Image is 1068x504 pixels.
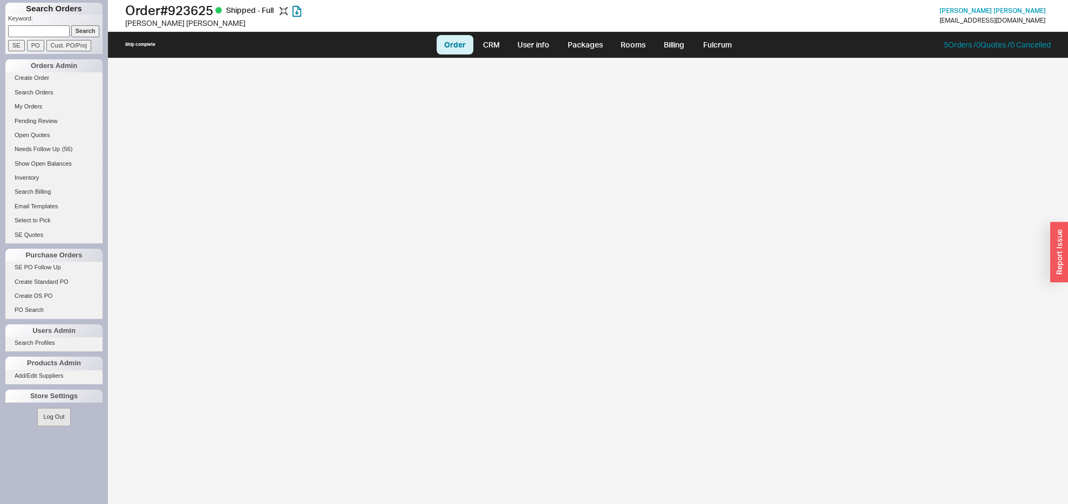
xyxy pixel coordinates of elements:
a: Open Quotes [5,130,103,141]
h1: Search Orders [5,3,103,15]
a: Search Profiles [5,337,103,349]
a: Needs Follow Up(56) [5,144,103,155]
a: 5Orders /0Quotes /0 Cancelled [944,40,1051,49]
a: Show Open Balances [5,158,103,169]
a: Email Templates [5,201,103,212]
a: Fulcrum [695,35,739,55]
div: Store Settings [5,390,103,403]
div: [EMAIL_ADDRESS][DOMAIN_NAME] [940,17,1045,24]
div: Products Admin [5,357,103,370]
span: Needs Follow Up [15,146,60,152]
a: User info [509,35,557,55]
a: CRM [475,35,507,55]
div: Users Admin [5,324,103,337]
a: Rooms [613,35,653,55]
div: Orders Admin [5,59,103,72]
a: Select to Pick [5,215,103,226]
a: Search Orders [5,87,103,98]
a: Pending Review [5,115,103,127]
span: Pending Review [15,118,58,124]
a: Packages [560,35,610,55]
h1: Order # 923625 [125,3,537,18]
a: Billing [655,35,693,55]
a: My Orders [5,101,103,112]
div: Purchase Orders [5,249,103,262]
a: Create Order [5,72,103,84]
a: Create DS PO [5,290,103,302]
input: SE [8,40,25,51]
a: SE Quotes [5,229,103,241]
div: Ship complete [125,42,155,47]
a: Inventory [5,172,103,183]
a: SE PO Follow Up [5,262,103,273]
a: Create Standard PO [5,276,103,288]
a: Add/Edit Suppliers [5,370,103,382]
p: Keyword: [8,15,103,25]
a: [PERSON_NAME] [PERSON_NAME] [940,7,1046,15]
span: Shipped - Full [226,5,275,15]
input: Search [71,25,100,37]
a: Search Billing [5,186,103,197]
a: Order [437,35,473,55]
input: PO [27,40,44,51]
input: Cust. PO/Proj [46,40,91,51]
div: [PERSON_NAME] [PERSON_NAME] [125,18,537,29]
a: PO Search [5,304,103,316]
span: ( 56 ) [62,146,73,152]
button: Log Out [37,408,70,426]
span: [PERSON_NAME] [PERSON_NAME] [940,6,1046,15]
